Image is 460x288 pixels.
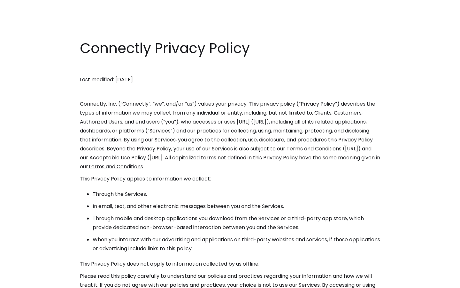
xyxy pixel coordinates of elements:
[13,277,38,286] ul: Language list
[93,202,380,211] li: In email, text, and other electronic messages between you and the Services.
[88,163,143,170] a: Terms and Conditions
[80,100,380,171] p: Connectly, Inc. (“Connectly”, “we”, and/or “us”) values your privacy. This privacy policy (“Priva...
[80,174,380,183] p: This Privacy Policy applies to information we collect:
[80,260,380,268] p: This Privacy Policy does not apply to information collected by us offline.
[6,276,38,286] aside: Language selected: English
[93,190,380,199] li: Through the Services.
[93,214,380,232] li: Through mobile and desktop applications you download from the Services or a third-party app store...
[80,87,380,96] p: ‍
[345,145,358,152] a: [URL]
[253,118,266,125] a: [URL]
[93,235,380,253] li: When you interact with our advertising and applications on third-party websites and services, if ...
[80,38,380,58] h1: Connectly Privacy Policy
[80,75,380,84] p: Last modified: [DATE]
[80,63,380,72] p: ‍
